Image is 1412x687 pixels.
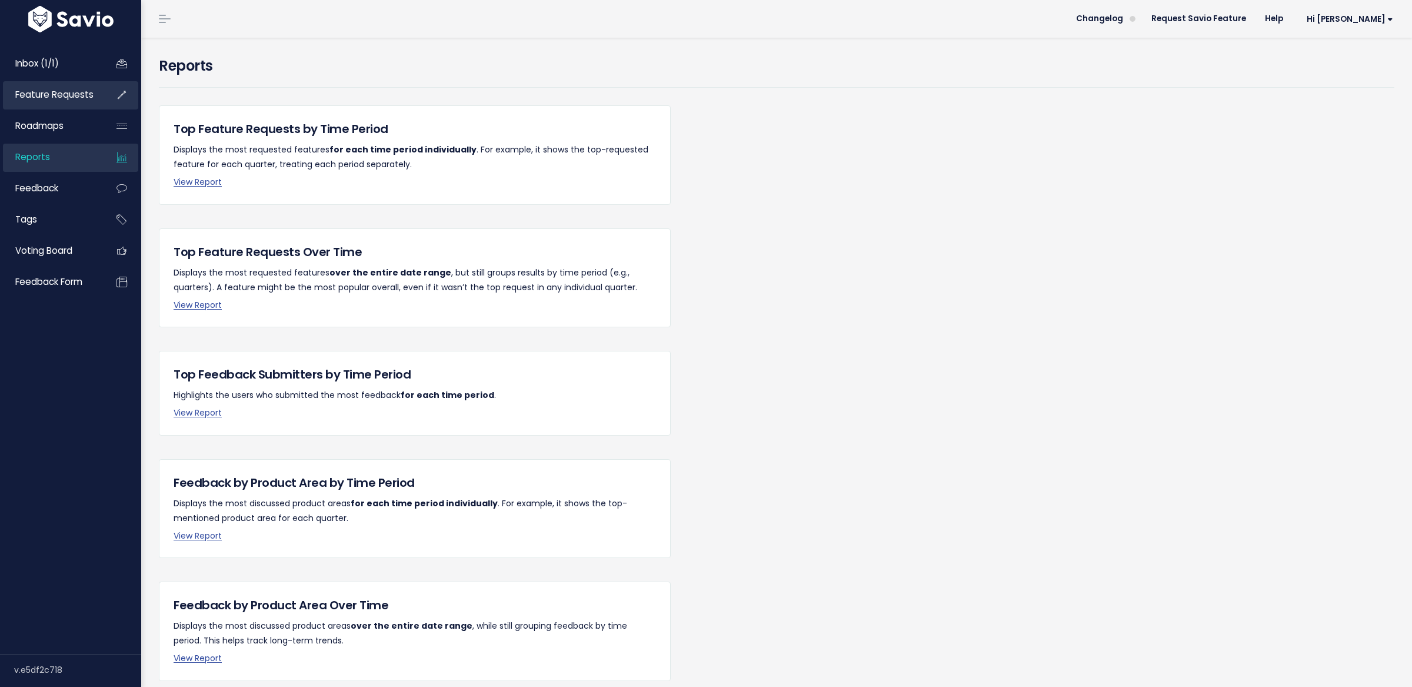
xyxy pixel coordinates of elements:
strong: for each time period [401,389,494,401]
span: Feedback form [15,276,82,288]
h5: Feedback by Product Area Over Time [174,596,656,614]
a: Roadmaps [3,112,98,140]
a: Feature Requests [3,81,98,108]
h5: Top Feature Requests Over Time [174,243,656,261]
a: View Report [174,407,222,419]
strong: over the entire date range [351,620,472,632]
a: Hi [PERSON_NAME] [1293,10,1403,28]
p: Highlights the users who submitted the most feedback . [174,388,656,403]
a: Inbox (1/1) [3,50,98,77]
span: Inbox (1/1) [15,57,59,69]
a: Feedback [3,175,98,202]
a: Help [1256,10,1293,28]
h5: Top Feedback Submitters by Time Period [174,366,656,383]
span: Feature Requests [15,88,94,101]
h5: Top Feature Requests by Time Period [174,120,656,138]
a: View Report [174,652,222,664]
h5: Feedback by Product Area by Time Period [174,474,656,492]
span: Roadmaps [15,120,64,132]
span: Reports [15,151,50,163]
a: Reports [3,144,98,171]
a: Request Savio Feature [1142,10,1256,28]
a: View Report [174,176,222,188]
span: Hi [PERSON_NAME] [1307,15,1393,24]
span: Tags [15,213,37,225]
a: View Report [174,299,222,311]
a: Tags [3,206,98,233]
p: Displays the most requested features . For example, it shows the top-requested feature for each q... [174,142,656,172]
strong: for each time period individually [351,497,498,509]
strong: over the entire date range [329,267,451,278]
a: Voting Board [3,237,98,264]
span: Feedback [15,182,58,194]
div: v.e5df2c718 [14,655,141,685]
h4: Reports [159,55,1394,77]
img: logo-white.9d6f32f41409.svg [25,6,116,32]
p: Displays the most discussed product areas . For example, it shows the top-mentioned product area ... [174,496,656,526]
span: Changelog [1076,15,1123,23]
p: Displays the most requested features , but still groups results by time period (e.g., quarters). ... [174,265,656,295]
p: Displays the most discussed product areas , while still grouping feedback by time period. This he... [174,619,656,648]
a: View Report [174,530,222,542]
a: Feedback form [3,268,98,296]
strong: for each time period individually [329,144,477,155]
span: Voting Board [15,244,72,257]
